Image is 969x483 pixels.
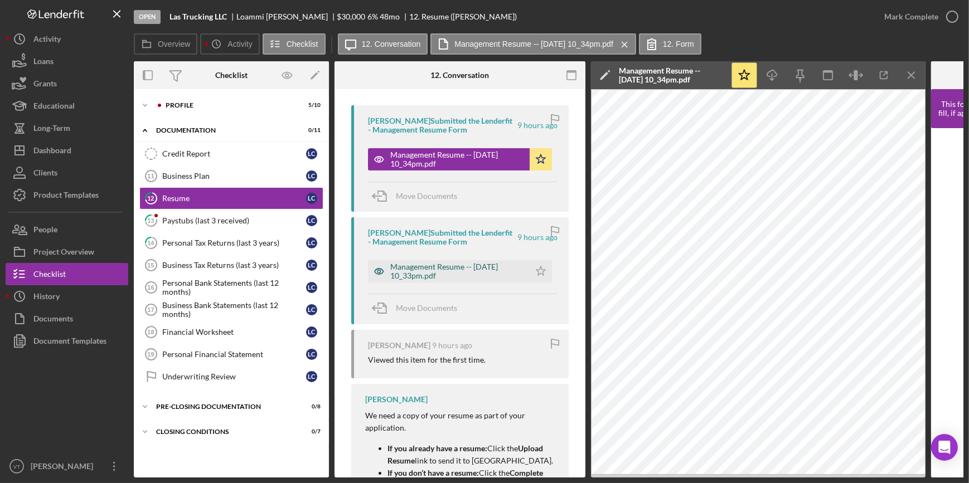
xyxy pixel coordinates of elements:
[306,193,317,204] div: L C
[162,261,306,270] div: Business Tax Returns (last 3 years)
[33,139,71,164] div: Dashboard
[148,239,155,246] tspan: 14
[6,455,128,477] button: VT[PERSON_NAME]
[6,95,128,117] button: Educational
[306,326,317,338] div: L C
[301,428,321,435] div: 0 / 7
[301,403,321,410] div: 0 / 8
[13,464,20,470] text: VT
[215,71,248,80] div: Checklist
[396,191,457,201] span: Move Documents
[931,434,958,461] div: Open Intercom Messenger
[33,28,61,53] div: Activity
[162,372,306,381] div: Underwriting Review
[306,148,317,159] div: L C
[33,117,70,142] div: Long-Term
[33,95,75,120] div: Educational
[619,66,725,84] div: Management Resume -- [DATE] 10_34pm.pdf
[139,276,323,299] a: 16Personal Bank Statements (last 12 months)LC
[365,409,558,435] p: We need a copy of your resume as part of your application.
[6,50,128,72] button: Loans
[306,349,317,360] div: L C
[430,33,636,55] button: Management Resume -- [DATE] 10_34pm.pdf
[306,237,317,248] div: L C
[432,341,472,350] time: 2025-10-04 02:28
[33,72,57,97] div: Grants
[147,173,154,179] tspan: 11
[517,121,558,130] time: 2025-10-04 02:34
[368,260,552,282] button: Management Resume -- [DATE] 10_33pm.pdf
[33,184,99,209] div: Product Templates
[162,238,306,247] div: Personal Tax Returns (last 3 years)
[156,403,293,410] div: Pre-Closing Documentation
[306,282,317,293] div: L C
[390,150,524,168] div: Management Resume -- [DATE] 10_34pm.pdf
[663,40,694,48] label: 12. Form
[33,330,106,355] div: Document Templates
[162,350,306,359] div: Personal Financial Statement
[139,299,323,321] a: 17Business Bank Statements (last 12 months)LC
[169,12,227,21] b: Las Trucking LLC
[33,50,54,75] div: Loans
[236,12,337,21] div: Loammi [PERSON_NAME]
[33,162,57,187] div: Clients
[368,148,552,170] button: Management Resume -- [DATE] 10_34pm.pdf
[639,33,701,55] button: 12. Form
[6,28,128,50] a: Activity
[139,187,323,209] a: 12ResumeLC
[6,162,128,184] button: Clients
[431,71,490,80] div: 12. Conversation
[337,12,366,21] span: $30,000
[517,233,558,242] time: 2025-10-04 02:34
[454,40,613,48] label: Management Resume -- [DATE] 10_34pm.pdf
[368,294,468,322] button: Move Documents
[368,182,468,210] button: Move Documents
[409,12,517,21] div: 12. Resume ([PERSON_NAME])
[368,341,430,350] div: [PERSON_NAME]
[148,217,154,224] tspan: 13
[6,184,128,206] button: Product Templates
[301,127,321,134] div: 0 / 11
[162,328,306,336] div: Financial Worksheet
[6,308,128,330] a: Documents
[139,165,323,187] a: 11Business PlanLC
[28,455,100,480] div: [PERSON_NAME]
[396,303,457,313] span: Move Documents
[147,284,154,291] tspan: 16
[134,10,161,24] div: Open
[162,301,306,319] div: Business Bank Statements (last 12 months)
[162,279,306,296] div: Personal Bank Statements (last 12 months)
[390,262,524,280] div: Management Resume -- [DATE] 10_33pm.pdf
[287,40,318,48] label: Checklist
[162,194,306,203] div: Resume
[6,330,128,352] button: Document Templates
[365,395,428,404] div: [PERSON_NAME]
[6,263,128,285] a: Checklist
[306,260,317,271] div: L C
[33,285,60,310] div: History
[6,117,128,139] button: Long-Term
[156,127,293,134] div: Documentation
[33,263,66,288] div: Checklist
[6,139,128,162] button: Dashboard
[227,40,252,48] label: Activity
[6,72,128,95] button: Grants
[367,12,378,21] div: 6 %
[338,33,428,55] button: 12. Conversation
[6,285,128,308] button: History
[166,102,293,109] div: Profile
[387,468,479,477] strong: If you don’t have a resume:
[306,304,317,315] div: L C
[139,365,323,388] a: Underwriting ReviewLC
[147,306,154,313] tspan: 17
[6,241,128,263] button: Project Overview
[387,443,487,453] strong: If you already have a resume:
